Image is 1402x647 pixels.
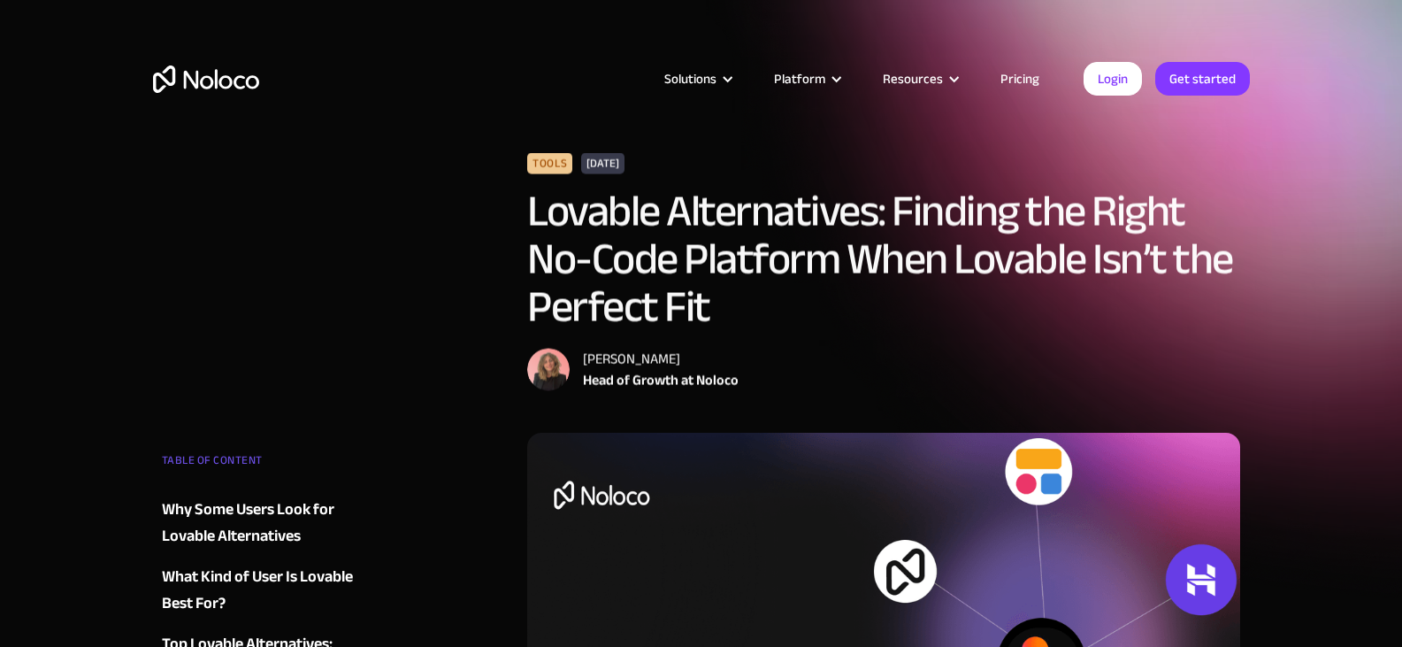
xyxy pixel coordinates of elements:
div: Platform [774,67,825,90]
div: Resources [861,67,978,90]
a: home [153,65,259,93]
a: Pricing [978,67,1061,90]
a: Why Some Users Look for Lovable Alternatives [162,497,376,550]
a: What Kind of User Is Lovable Best For? [162,564,376,617]
div: [PERSON_NAME] [583,349,739,370]
div: Resources [883,67,943,90]
div: TABLE OF CONTENT [162,447,376,482]
div: Solutions [642,67,752,90]
a: Login [1084,62,1142,96]
div: Platform [752,67,861,90]
h1: Lovable Alternatives: Finding the Right No-Code Platform When Lovable Isn’t the Perfect Fit [527,188,1241,331]
div: Head of Growth at Noloco [583,370,739,391]
a: Get started [1155,62,1250,96]
div: Solutions [664,67,716,90]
